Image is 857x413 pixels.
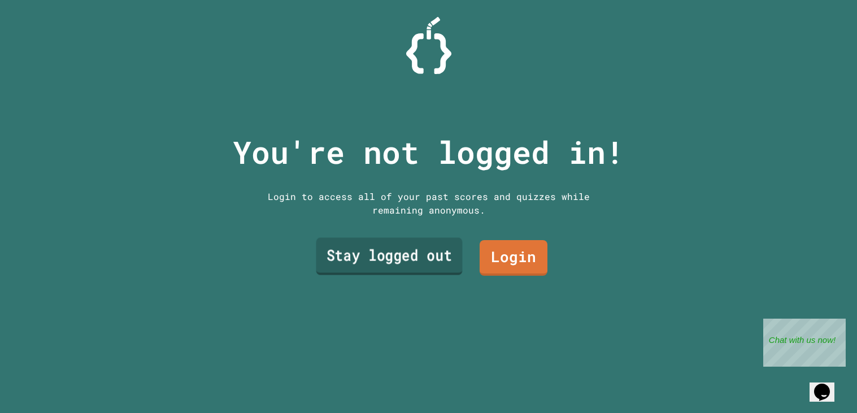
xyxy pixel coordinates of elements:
[480,240,547,276] a: Login
[763,319,846,367] iframe: chat widget
[406,17,451,74] img: Logo.svg
[810,368,846,402] iframe: chat widget
[259,190,598,217] div: Login to access all of your past scores and quizzes while remaining anonymous.
[316,238,462,275] a: Stay logged out
[233,129,624,176] p: You're not logged in!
